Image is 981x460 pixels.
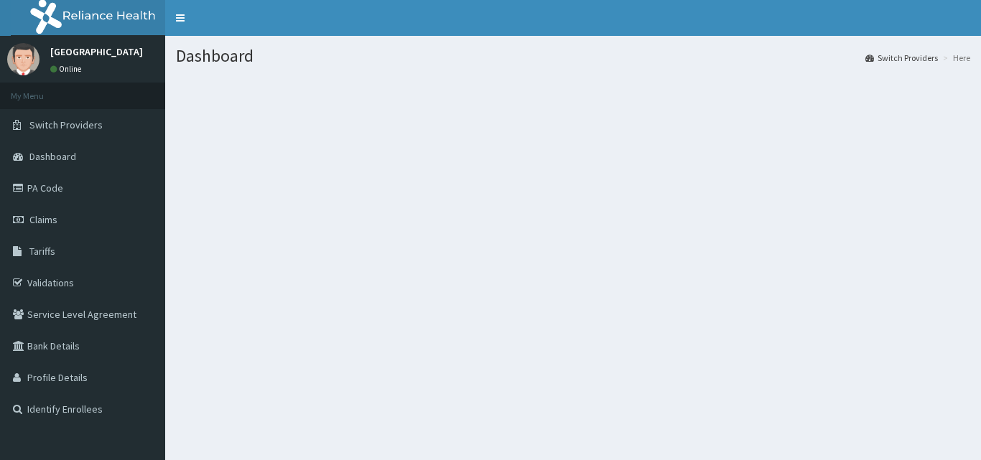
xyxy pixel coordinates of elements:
[29,150,76,163] span: Dashboard
[7,43,39,75] img: User Image
[50,47,143,57] p: [GEOGRAPHIC_DATA]
[29,118,103,131] span: Switch Providers
[176,47,970,65] h1: Dashboard
[865,52,938,64] a: Switch Providers
[29,245,55,258] span: Tariffs
[29,213,57,226] span: Claims
[939,52,970,64] li: Here
[50,64,85,74] a: Online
